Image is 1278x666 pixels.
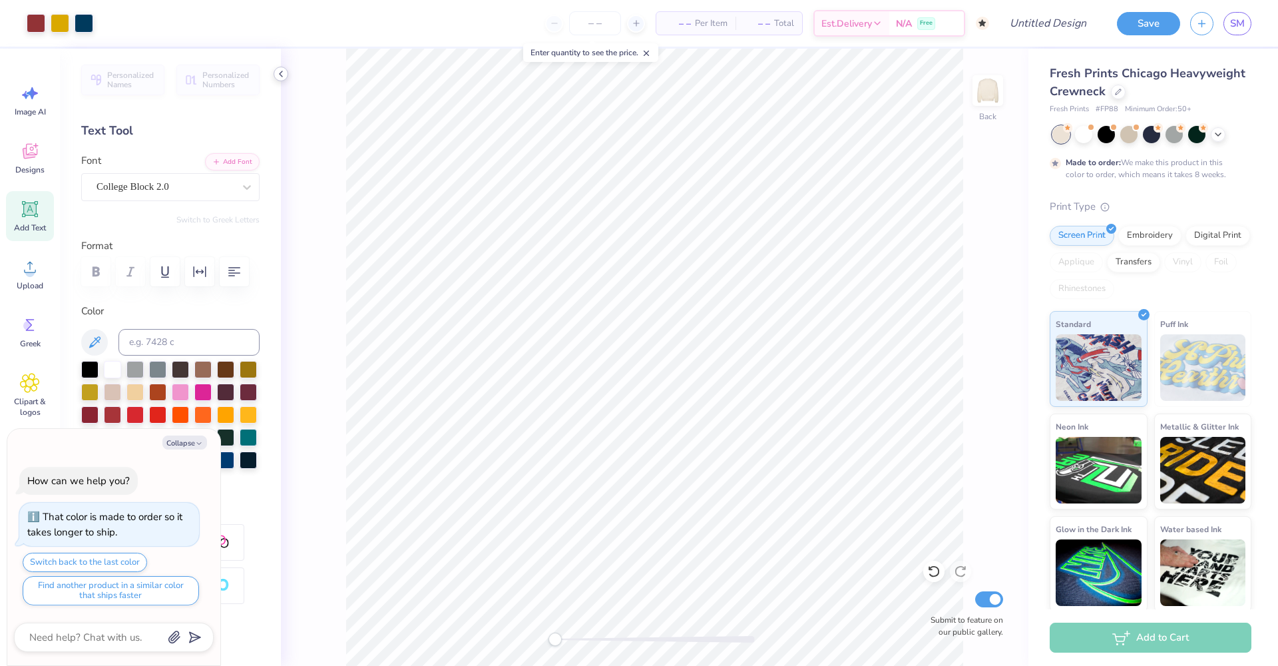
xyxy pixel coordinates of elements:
div: Text Tool [81,122,260,140]
span: Neon Ink [1056,420,1088,434]
div: Screen Print [1050,226,1114,246]
span: Upload [17,280,43,291]
span: Metallic & Glitter Ink [1160,420,1239,434]
input: – – [569,11,621,35]
div: Applique [1050,252,1103,272]
span: Greek [20,338,41,349]
div: That color is made to order so it takes longer to ship. [27,510,182,539]
button: Save [1117,12,1180,35]
div: Foil [1205,252,1237,272]
button: Find another product in a similar color that ships faster [23,576,199,605]
div: How can we help you? [27,474,130,488]
span: Puff Ink [1160,317,1188,331]
a: SM [1223,12,1251,35]
label: Font [81,153,101,168]
span: Designs [15,165,45,175]
div: Print Type [1050,199,1251,214]
img: Metallic & Glitter Ink [1160,437,1246,503]
button: Add Font [205,153,260,170]
span: – – [664,17,691,31]
span: Water based Ink [1160,522,1221,536]
input: e.g. 7428 c [118,329,260,356]
div: Enter quantity to see the price. [523,43,658,62]
div: Rhinestones [1050,279,1114,299]
button: Personalized Numbers [176,65,260,95]
span: Per Item [695,17,728,31]
span: Image AI [15,107,46,117]
button: Switch to Greek Letters [176,214,260,225]
img: Puff Ink [1160,334,1246,401]
div: Embroidery [1118,226,1181,246]
div: Digital Print [1185,226,1250,246]
button: Collapse [162,436,207,450]
label: Submit to feature on our public gallery. [923,614,1003,638]
strong: Made to order: [1066,157,1121,168]
span: Minimum Order: 50 + [1125,104,1191,115]
div: We make this product in this color to order, which means it takes 8 weeks. [1066,157,1229,180]
span: Standard [1056,317,1091,331]
img: Neon Ink [1056,437,1142,503]
span: Add Text [14,222,46,233]
img: Back [974,77,1001,104]
span: SM [1230,16,1245,31]
div: Transfers [1107,252,1160,272]
input: Untitled Design [999,10,1097,37]
button: Personalized Names [81,65,164,95]
span: Glow in the Dark Ink [1056,522,1132,536]
img: Glow in the Dark Ink [1056,539,1142,606]
div: Back [979,111,996,123]
div: Accessibility label [548,633,562,646]
button: Switch back to the last color [23,553,147,572]
span: Personalized Names [107,71,156,89]
span: Fresh Prints Chicago Heavyweight Crewneck [1050,65,1245,99]
span: Total [774,17,794,31]
label: Format [81,238,260,254]
div: Vinyl [1164,252,1201,272]
img: Standard [1056,334,1142,401]
span: Free [920,19,933,28]
span: # FP88 [1096,104,1118,115]
span: Clipart & logos [8,396,52,418]
span: Fresh Prints [1050,104,1089,115]
span: Est. Delivery [821,17,872,31]
span: – – [744,17,770,31]
span: Personalized Numbers [202,71,252,89]
img: Water based Ink [1160,539,1246,606]
label: Color [81,304,260,319]
span: N/A [896,17,912,31]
